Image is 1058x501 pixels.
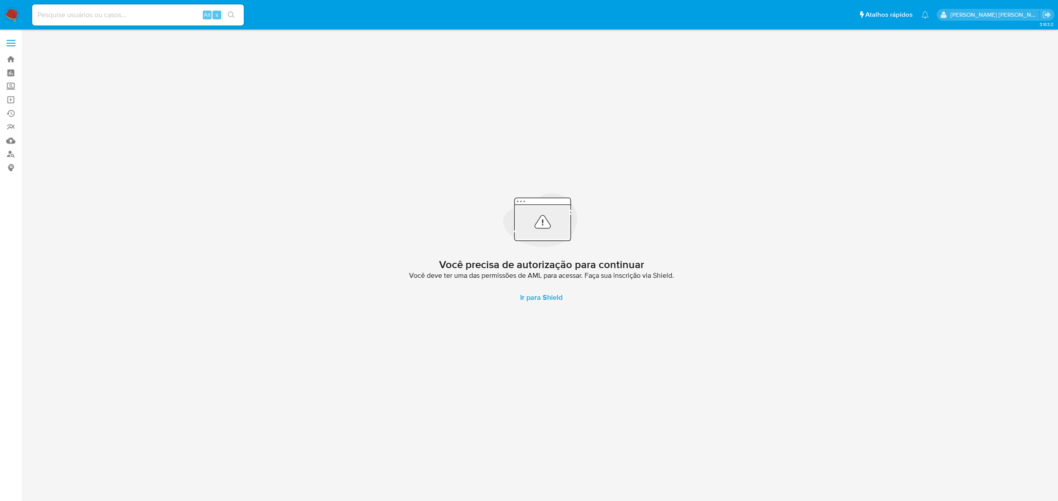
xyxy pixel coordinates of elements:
[520,287,563,308] span: Ir para Shield
[439,258,644,271] h2: Você precisa de autorização para continuar
[950,11,1039,19] p: emerson.gomes@mercadopago.com.br
[216,11,218,19] span: s
[510,287,573,308] a: Ir para Shield
[32,9,244,21] input: Pesquise usuários ou casos...
[921,11,929,18] a: Notificações
[222,9,240,21] button: search-icon
[865,10,913,19] span: Atalhos rápidos
[1042,10,1051,19] a: Sair
[409,271,674,280] span: Você deve ter uma das permissões de AML para acessar. Faça sua inscrição via Shield.
[204,11,211,19] span: Alt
